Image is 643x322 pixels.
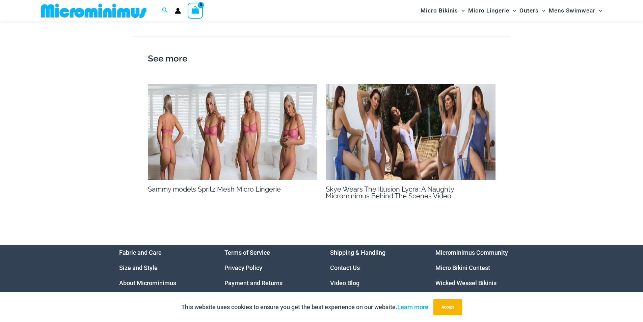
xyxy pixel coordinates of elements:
button: Accept [433,299,462,315]
img: MM BTS Sammy 2000 x 700 Thumbnail 1 [148,84,318,180]
a: Size and Style [119,264,158,271]
a: Micro Bikini Contest [435,264,490,271]
nav: Menu [330,245,419,291]
a: Learn more [397,303,428,311]
a: Terms of Service [224,249,270,256]
nav: Menu [435,245,524,291]
span: Micro Lingerie [468,2,509,19]
p: This website uses cookies to ensure you get the best experience on our website. [181,302,428,312]
span: Micro Bikinis [421,2,458,19]
a: Sammy models Spritz Mesh Micro Lingerie [148,185,281,193]
aside: Footer Widget 3 [330,245,419,291]
aside: Footer Widget 4 [435,245,524,291]
nav: Menu [119,245,208,291]
nav: Menu [224,245,313,291]
a: Mens SwimwearMenu ToggleMenu Toggle [547,2,604,19]
span: Menu Toggle [539,2,545,19]
a: Next Post→ [478,16,510,22]
a: Microminimus Community [435,249,508,256]
a: Micro BikinisMenu ToggleMenu Toggle [419,2,466,19]
img: MM SHOP LOGO FLAT [38,3,149,18]
a: About Microminimus [119,279,176,287]
img: SKYE 2000 x 700 Thumbnail [326,84,495,180]
a: Payment and Returns [224,279,283,287]
a: Shipping & Handling [330,249,385,256]
nav: Site Navigation [418,1,605,20]
span: Mens Swimwear [549,2,595,19]
a: OutersMenu ToggleMenu Toggle [518,2,547,19]
a: ←Previous Post [133,16,177,22]
a: Skye Wears The Illusion Lycra: A Naughty Microminimus Behind The Scenes Video [326,185,454,200]
aside: Footer Widget 1 [119,245,208,291]
a: Search icon link [162,6,168,15]
a: Account icon link [175,8,181,14]
a: Micro LingerieMenu ToggleMenu Toggle [466,2,518,19]
a: Video Blog [330,279,359,287]
a: Wicked Weasel Bikinis [435,279,497,287]
a: Fabric and Care [119,249,162,256]
aside: Footer Widget 2 [224,245,313,291]
a: Privacy Policy [224,264,262,271]
a: View Shopping Cart, empty [188,3,203,18]
a: Contact Us [330,264,360,271]
span: Menu Toggle [458,2,465,19]
span: Menu Toggle [509,2,516,19]
span: Outers [519,2,539,19]
h2: See more [148,52,495,66]
span: Menu Toggle [595,2,602,19]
